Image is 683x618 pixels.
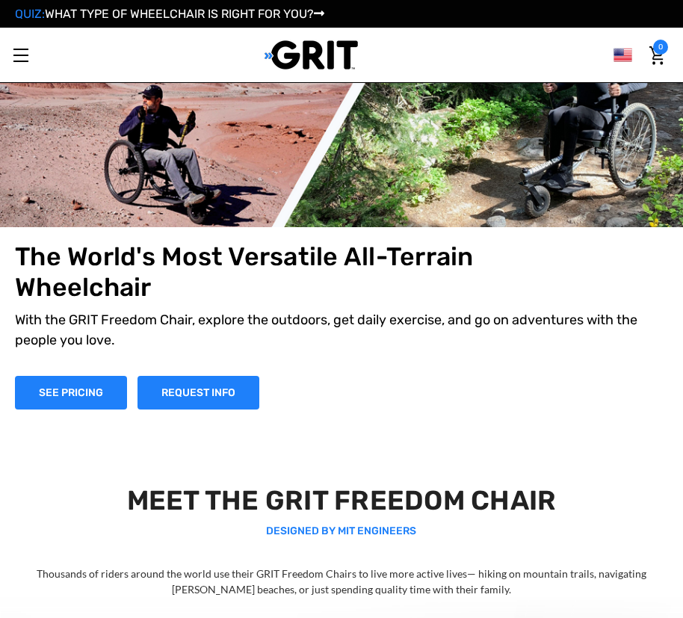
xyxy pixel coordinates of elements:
a: Cart with 0 items [646,40,668,71]
a: Slide number 1, Request Information [137,376,259,410]
p: DESIGNED BY MIT ENGINEERS [17,523,666,539]
img: Cart [649,46,664,65]
a: QUIZ:WHAT TYPE OF WHEELCHAIR IS RIGHT FOR YOU? [15,7,324,21]
span: Toggle menu [13,55,28,56]
img: us.png [614,46,632,64]
span: 0 [653,40,668,55]
img: GRIT All-Terrain Wheelchair and Mobility Equipment [265,40,358,70]
h1: The World's Most Versatile All-Terrain Wheelchair [15,242,537,303]
p: With the GRIT Freedom Chair, explore the outdoors, get daily exercise, and go on adventures with ... [15,310,668,350]
span: QUIZ: [15,7,45,21]
p: Thousands of riders around the world use their GRIT Freedom Chairs to live more active lives— hik... [17,566,666,597]
h2: MEET THE GRIT FREEDOM CHAIR [17,484,666,516]
a: Shop Now [15,376,127,410]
